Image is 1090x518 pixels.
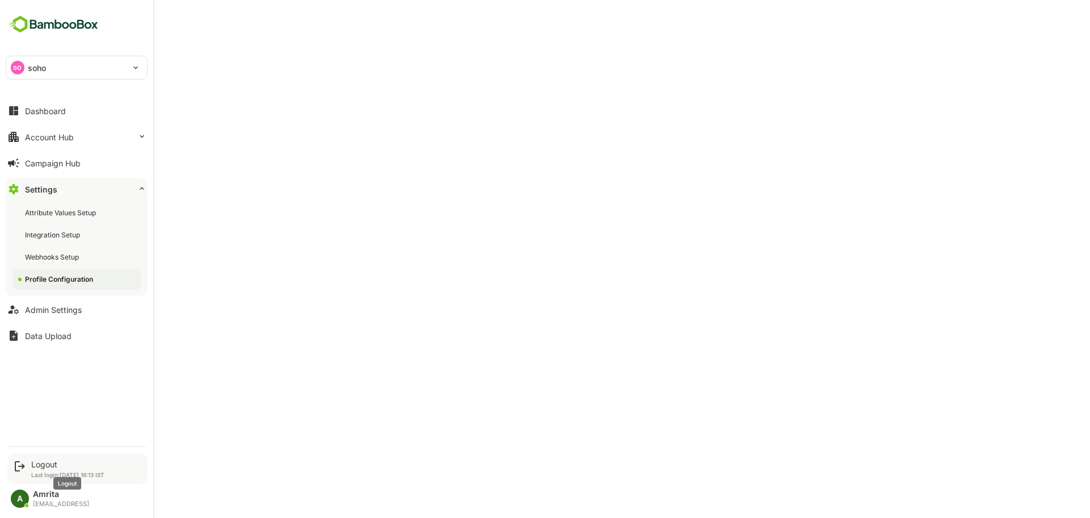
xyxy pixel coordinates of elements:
[25,305,82,315] div: Admin Settings
[28,62,47,74] p: soho
[11,61,24,74] div: SO
[6,14,102,35] img: BambooboxFullLogoMark.5f36c76dfaba33ec1ec1367b70bb1252.svg
[33,500,89,508] div: [EMAIL_ADDRESS]
[6,126,148,148] button: Account Hub
[25,252,81,262] div: Webhooks Setup
[25,185,57,194] div: Settings
[25,208,98,218] div: Attribute Values Setup
[11,490,29,508] div: A
[6,178,148,200] button: Settings
[6,152,148,174] button: Campaign Hub
[25,230,82,240] div: Integration Setup
[6,99,148,122] button: Dashboard
[31,459,104,469] div: Logout
[6,56,147,79] div: SOsoho
[25,274,95,284] div: Profile Configuration
[25,331,72,341] div: Data Upload
[33,490,89,499] div: Amrita
[25,158,81,168] div: Campaign Hub
[25,106,66,116] div: Dashboard
[6,298,148,321] button: Admin Settings
[25,132,74,142] div: Account Hub
[6,324,148,347] button: Data Upload
[31,471,104,478] p: Last login: [DATE] 16:13 IST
